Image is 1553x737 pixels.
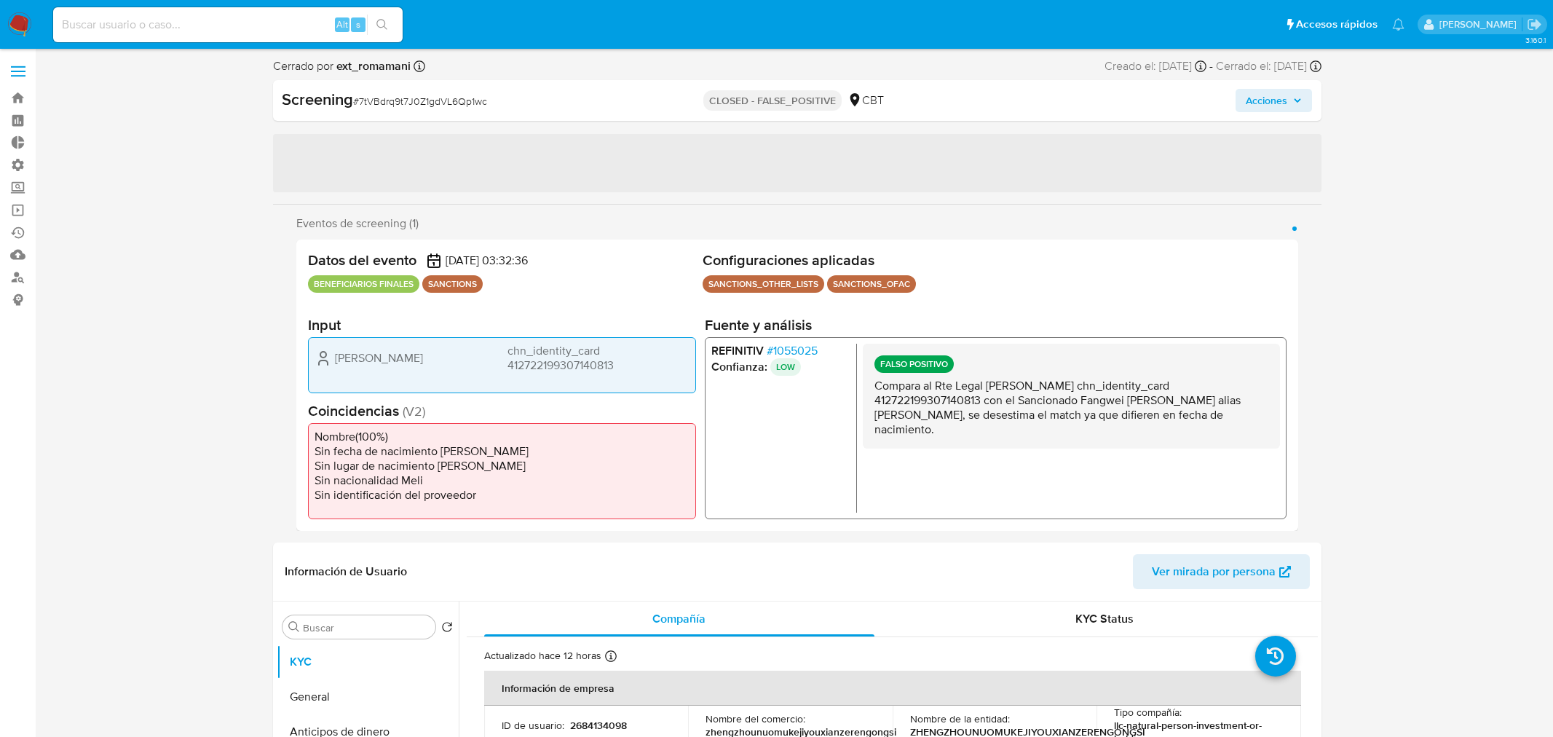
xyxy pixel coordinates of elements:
[484,671,1301,706] th: Información de empresa
[1133,554,1310,589] button: Ver mirada por persona
[356,17,360,31] span: s
[1236,89,1312,112] button: Acciones
[277,645,459,679] button: KYC
[303,621,430,634] input: Buscar
[502,719,564,732] p: ID de usuario :
[273,58,411,74] span: Cerrado por
[910,712,1010,725] p: Nombre de la entidad :
[1152,554,1276,589] span: Ver mirada por persona
[570,719,627,732] p: 2684134098
[441,621,453,637] button: Volver al orden por defecto
[1439,17,1522,31] p: marianela.tarsia@mercadolibre.com
[652,610,706,627] span: Compañía
[1392,18,1404,31] a: Notificaciones
[1296,17,1378,32] span: Accesos rápidos
[1527,17,1542,32] a: Salir
[273,134,1321,192] span: ‌
[277,679,459,714] button: General
[367,15,397,35] button: search-icon
[282,87,353,111] b: Screening
[703,90,842,111] p: CLOSED - FALSE_POSITIVE
[484,649,601,663] p: Actualizado hace 12 horas
[53,15,403,34] input: Buscar usuario o caso...
[333,58,411,74] b: ext_romamani
[1075,610,1134,627] span: KYC Status
[706,712,805,725] p: Nombre del comercio :
[1216,58,1321,74] div: Cerrado el: [DATE]
[353,94,487,109] span: # 7tVBdrq9t7J0Z1gdVL6Qp1wc
[1209,58,1213,74] span: -
[1114,706,1182,719] p: Tipo compañía :
[847,92,884,109] div: CBT
[288,621,300,633] button: Buscar
[1105,58,1206,74] div: Creado el: [DATE]
[336,17,348,31] span: Alt
[285,564,407,579] h1: Información de Usuario
[1246,89,1287,112] span: Acciones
